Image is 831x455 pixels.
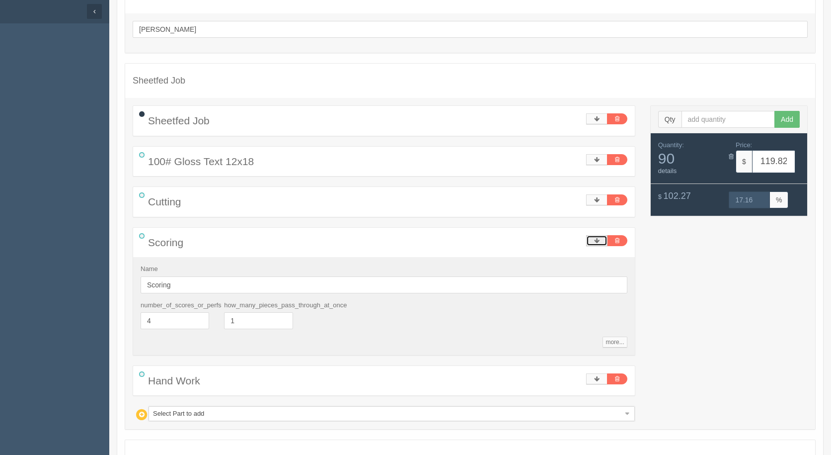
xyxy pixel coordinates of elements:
span: Hand Work [148,375,200,386]
label: number_of_scores_or_perfs [141,301,209,310]
span: 90 [658,150,722,167]
label: Name [141,265,158,274]
span: Quantity: [658,141,684,149]
a: Select Part to add [149,406,635,421]
span: Cutting [148,196,181,207]
span: Sheetfed Job [148,115,210,126]
label: how_many_pieces_pass_through_at_once [224,301,293,310]
span: Price: [736,141,752,149]
h4: Sheetfed Job [133,76,808,86]
a: more... [603,337,627,348]
span: % [770,191,788,208]
span: Scoring [148,237,183,248]
button: Add [774,111,800,128]
span: 102.27 [664,191,691,201]
span: Select Part to add [153,407,621,421]
span: $ [658,193,662,200]
input: Name [141,276,627,293]
span: Qty [658,111,681,128]
a: details [658,167,677,175]
input: add quantity [681,111,775,128]
span: 100# Gloss Text 12x18 [148,156,254,167]
span: $ [736,150,752,173]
